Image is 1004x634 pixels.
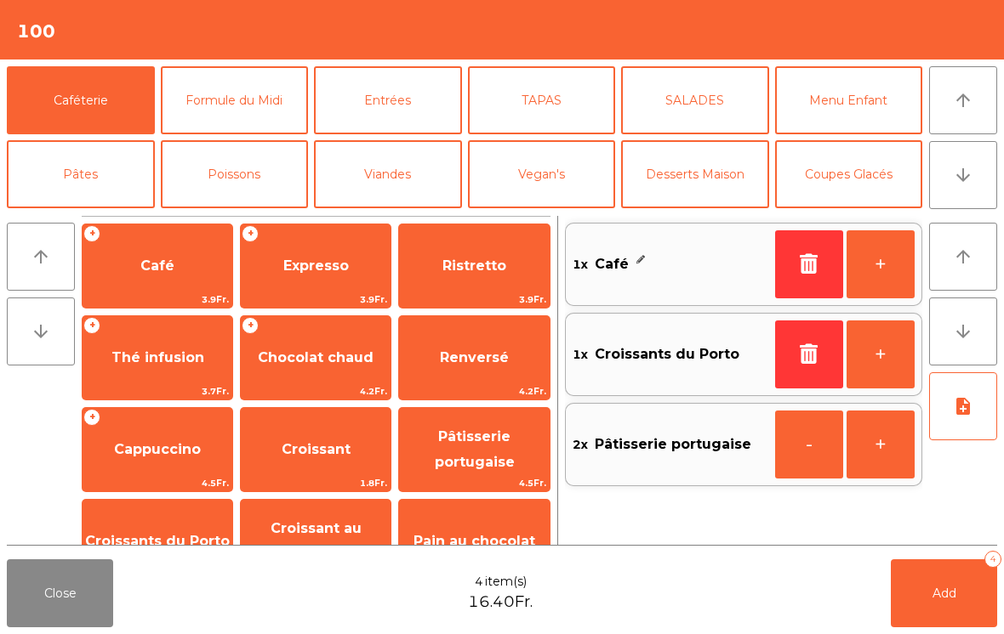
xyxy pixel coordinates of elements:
[241,292,391,308] span: 3.9Fr.
[31,321,51,342] i: arrow_downward
[85,533,230,549] span: Croissants du Porto
[314,66,462,134] button: Entrées
[435,428,515,470] span: Pâtisserie portugaise
[242,317,259,334] span: +
[399,475,549,491] span: 4.5Fr.
[314,140,462,208] button: Viandes
[17,19,55,44] h4: 100
[83,409,100,426] span: +
[258,349,374,365] span: Chocolat chaud
[595,342,739,367] span: Croissants du Porto
[440,349,509,365] span: Renversé
[929,372,997,440] button: note_add
[953,165,973,185] i: arrow_downward
[271,520,362,562] span: Croissant au chocolat pt
[31,246,51,267] i: arrow_upward
[114,441,201,457] span: Cappuccino
[573,252,588,277] span: 1x
[282,441,351,457] span: Croissant
[847,230,915,298] button: +
[595,252,629,277] span: Café
[891,559,997,627] button: Add4
[775,66,923,134] button: Menu Enfant
[953,90,973,110] i: arrow_upward
[775,410,843,478] button: -
[399,292,549,308] span: 3.9Fr.
[775,140,923,208] button: Coupes Glacés
[83,225,100,242] span: +
[442,258,506,274] span: Ristretto
[468,591,533,614] span: 16.40Fr.
[414,533,535,549] span: Pain au chocolat
[953,321,973,342] i: arrow_downward
[573,342,588,367] span: 1x
[953,246,973,267] i: arrow_upward
[929,297,997,365] button: arrow_downward
[929,66,997,134] button: arrow_upward
[7,297,75,365] button: arrow_downward
[399,383,549,399] span: 4.2Fr.
[7,66,155,134] button: Caféterie
[847,410,915,478] button: +
[573,432,588,457] span: 2x
[485,573,527,591] span: item(s)
[953,396,973,416] i: note_add
[468,66,616,134] button: TAPAS
[242,225,259,242] span: +
[929,223,997,291] button: arrow_upward
[595,432,751,457] span: Pâtisserie portugaise
[984,551,1001,568] div: 4
[7,223,75,291] button: arrow_upward
[7,559,113,627] button: Close
[241,475,391,491] span: 1.8Fr.
[468,140,616,208] button: Vegan's
[241,383,391,399] span: 4.2Fr.
[140,258,174,274] span: Café
[83,475,232,491] span: 4.5Fr.
[847,320,915,388] button: +
[621,66,769,134] button: SALADES
[475,573,483,591] span: 4
[621,140,769,208] button: Desserts Maison
[283,258,349,274] span: Expresso
[161,140,309,208] button: Poissons
[161,66,309,134] button: Formule du Midi
[933,586,956,601] span: Add
[83,292,232,308] span: 3.9Fr.
[83,317,100,334] span: +
[929,141,997,209] button: arrow_downward
[111,349,204,365] span: Thé infusion
[83,383,232,399] span: 3.7Fr.
[7,140,155,208] button: Pâtes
